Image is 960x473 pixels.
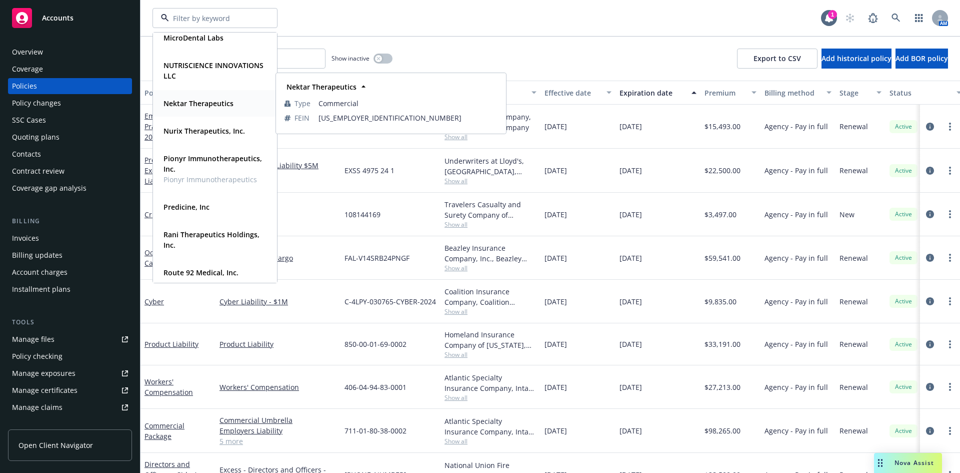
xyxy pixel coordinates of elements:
[839,339,868,349] span: Renewal
[895,49,948,69] button: Add BOR policy
[12,348,62,364] div: Policy checking
[286,82,356,92] strong: Nektar Therapeutics
[764,88,820,98] div: Billing method
[544,253,567,263] span: [DATE]
[760,81,835,105] button: Billing method
[753,54,801,63] span: Export to CSV
[764,296,828,307] span: Agency - Pay in full
[444,264,536,272] span: Show all
[924,165,936,177] a: circleInformation
[444,243,536,264] div: Beazley Insurance Company, Inc., Beazley Group, Falvey Cargo
[344,296,436,307] span: C-4LPY-030765-CYBER-2024
[219,160,336,181] a: Excess - Product Liability $5M excess of $5M
[18,440,93,450] span: Open Client Navigator
[839,209,854,220] span: New
[544,296,567,307] span: [DATE]
[944,121,956,133] a: more
[12,44,43,60] div: Overview
[444,350,536,359] span: Show all
[144,377,193,397] a: Workers' Compensation
[144,339,198,349] a: Product Liability
[8,416,132,432] a: Manage BORs
[893,166,913,175] span: Active
[294,98,310,109] span: Type
[219,382,336,392] a: Workers' Compensation
[863,8,883,28] a: Report a Bug
[144,248,196,268] a: Ocean Marine / Cargo
[444,199,536,220] div: Travelers Casualty and Surety Company of America, Travelers Insurance
[219,415,336,425] a: Commercial Umbrella
[169,13,257,24] input: Filter by keyword
[839,121,868,132] span: Renewal
[544,165,567,176] span: [DATE]
[619,165,642,176] span: [DATE]
[12,399,62,415] div: Manage claims
[8,281,132,297] a: Installment plans
[839,88,870,98] div: Stage
[821,54,891,63] span: Add historical policy
[8,112,132,128] a: SSC Cases
[12,180,86,196] div: Coverage gap analysis
[12,281,70,297] div: Installment plans
[163,99,233,108] strong: Nektar Therapeutics
[318,113,497,123] span: [US_EMPLOYER_IDENTIFICATION_NUMBER]
[163,61,263,81] strong: NUTRISCIENCE INNOVATIONS LLC
[344,165,394,176] span: EXSS 4975 24 1
[12,146,41,162] div: Contacts
[924,208,936,220] a: circleInformation
[219,253,336,263] a: Ocean Marine / Cargo
[12,416,59,432] div: Manage BORs
[219,209,336,220] a: Crime
[12,112,46,128] div: SSC Cases
[894,458,934,467] span: Nova Assist
[835,81,885,105] button: Stage
[944,165,956,177] a: more
[944,425,956,437] a: more
[886,8,906,28] a: Search
[444,220,536,229] span: Show all
[8,365,132,381] a: Manage exposures
[8,247,132,263] a: Billing updates
[924,381,936,393] a: circleInformation
[544,121,567,132] span: [DATE]
[163,230,259,250] strong: Rani Therapeutics Holdings, Inc.
[8,4,132,32] a: Accounts
[544,88,600,98] div: Effective date
[944,295,956,307] a: more
[144,88,200,98] div: Policy details
[444,133,536,141] span: Show all
[12,247,62,263] div: Billing updates
[344,425,406,436] span: 711-01-80-38-0002
[444,393,536,402] span: Show all
[700,81,760,105] button: Premium
[764,253,828,263] span: Agency - Pay in full
[8,230,132,246] a: Invoices
[8,216,132,226] div: Billing
[219,436,336,446] a: 5 more
[619,88,685,98] div: Expiration date
[8,264,132,280] a: Account charges
[12,129,59,145] div: Quoting plans
[924,252,936,264] a: circleInformation
[444,416,536,437] div: Atlantic Specialty Insurance Company, Intact Insurance
[924,121,936,133] a: circleInformation
[294,113,309,123] span: FEIN
[839,382,868,392] span: Renewal
[615,81,700,105] button: Expiration date
[444,307,536,316] span: Show all
[764,425,828,436] span: Agency - Pay in full
[444,286,536,307] div: Coalition Insurance Company, Coalition Insurance Solutions (Carrier), CRC Group
[619,209,642,220] span: [DATE]
[12,264,67,280] div: Account charges
[144,155,201,186] a: Product Liability
[704,165,740,176] span: $22,500.00
[12,78,37,94] div: Policies
[874,453,942,473] button: Nova Assist
[839,425,868,436] span: Renewal
[704,339,740,349] span: $33,191.00
[8,382,132,398] a: Manage certificates
[42,14,73,22] span: Accounts
[163,126,245,136] strong: Nurix Therapeutics, Inc.
[840,8,860,28] a: Start snowing
[893,253,913,262] span: Active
